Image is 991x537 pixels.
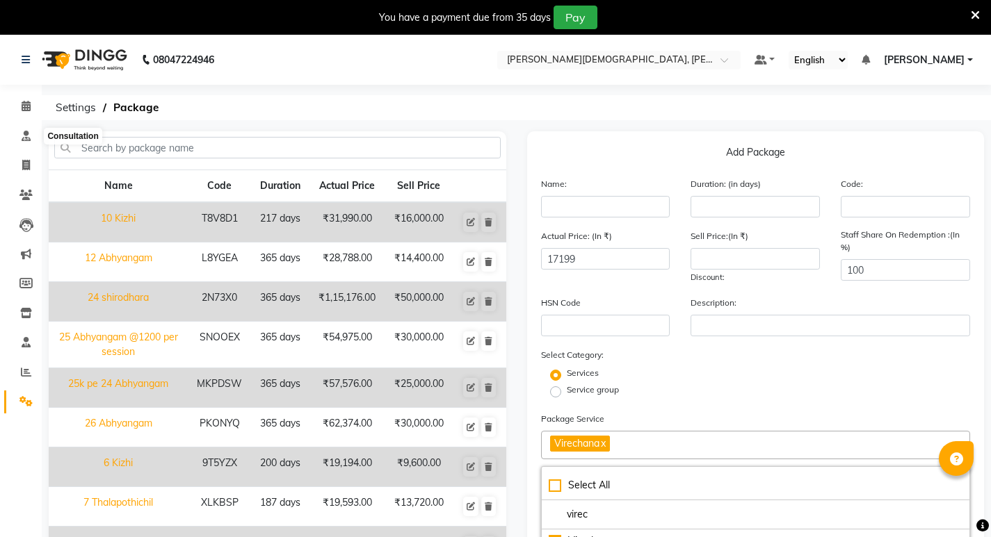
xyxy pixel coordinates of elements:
[541,349,604,361] label: Select Category:
[49,368,188,408] td: 25k pe 24 Abhyangam
[549,478,963,493] div: Select All
[251,408,309,447] td: 365 days
[309,408,385,447] td: ₹62,374.00
[385,368,452,408] td: ₹25,000.00
[385,170,452,203] th: Sell Price
[567,367,599,379] label: Services
[309,487,385,527] td: ₹19,593.00
[549,507,963,522] input: multiselect-search
[188,368,251,408] td: MKPDSW
[44,128,102,144] div: Consultation
[309,368,385,408] td: ₹57,576.00
[385,202,452,242] td: ₹16,000.00
[841,178,863,190] label: Code:
[188,282,251,322] td: 2N73X0
[188,202,251,242] td: T8V8D1
[691,230,748,242] label: Sell Price:(In ₹)
[379,10,551,25] div: You have a payment due from 35 days
[251,242,309,282] td: 365 days
[933,481,977,523] iframe: chat widget
[188,408,251,447] td: PKONYQ
[385,322,452,368] td: ₹30,000.00
[251,282,309,322] td: 365 days
[49,447,188,487] td: 6 Kizhi
[251,322,309,368] td: 365 days
[309,282,385,322] td: ₹1,15,176.00
[106,95,166,120] span: Package
[884,53,965,67] span: [PERSON_NAME]
[385,242,452,282] td: ₹14,400.00
[49,242,188,282] td: 12 Abhyangam
[554,6,597,29] button: Pay
[188,487,251,527] td: XLKBSP
[188,322,251,368] td: SNOOEX
[251,202,309,242] td: 217 days
[541,297,581,309] label: HSN Code
[49,487,188,527] td: 7 Thalapothichil
[385,447,452,487] td: ₹9,600.00
[49,322,188,368] td: 25 Abhyangam @1200 per session
[35,40,131,79] img: logo
[49,170,188,203] th: Name
[251,487,309,527] td: 187 days
[309,322,385,368] td: ₹54,975.00
[541,413,604,425] label: Package Service
[691,178,761,190] label: Duration: (in days)
[385,408,452,447] td: ₹30,000.00
[841,229,970,254] label: Staff Share On Redemption :(In %)
[54,137,501,158] input: Search by package name
[691,272,725,282] span: Discount:
[153,40,214,79] b: 08047224946
[309,170,385,203] th: Actual Price
[251,447,309,487] td: 200 days
[49,202,188,242] td: 10 Kizhi
[541,178,567,190] label: Name:
[309,447,385,487] td: ₹19,194.00
[541,230,612,242] label: Actual Price: (In ₹)
[49,282,188,322] td: 24 shirodhara
[49,95,103,120] span: Settings
[251,170,309,203] th: Duration
[385,487,452,527] td: ₹13,720.00
[309,242,385,282] td: ₹28,788.00
[385,282,452,322] td: ₹50,000.00
[188,242,251,282] td: L8YGEA
[49,408,188,447] td: 26 Abhyangam
[188,170,251,203] th: Code
[251,368,309,408] td: 365 days
[567,383,619,396] label: Service group
[188,447,251,487] td: 9T5YZX
[554,437,599,449] span: Virechana
[541,145,971,165] p: Add Package
[599,437,606,449] a: x
[691,297,736,309] label: Description:
[309,202,385,242] td: ₹31,990.00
